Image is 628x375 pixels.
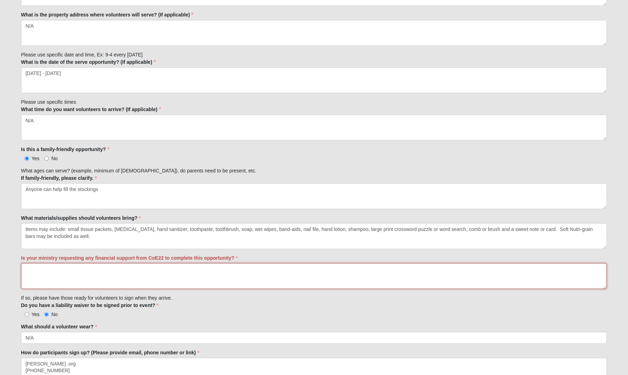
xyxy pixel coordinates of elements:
[21,146,109,153] label: Is this a family-friendly opportunity?
[44,312,49,317] input: No
[32,312,40,317] span: Yes
[21,175,97,182] label: If family-friendly, please clarify.
[21,59,156,66] label: What is the date of the serve opportunity? (If applicable)
[25,312,29,317] input: Yes
[21,214,141,221] label: What materials/supplies should volunteers bring?
[51,312,58,317] span: No
[21,11,194,18] label: What is the property address where volunteers will serve? (If applicable)
[44,156,49,161] input: No
[21,106,161,113] label: What time do you want volunteers to arrive? (If applicable)
[21,349,200,356] label: How do participants sign up? (Please provide email, phone number or link)
[21,323,97,330] label: What should a volunteer wear?
[25,156,29,161] input: Yes
[21,254,238,261] label: Is your ministry requesting any financial support from CoE22 to complete this opportunity?
[21,302,159,309] label: Do you have a liability waiver to be signed prior to event?
[32,156,40,161] span: Yes
[51,156,58,161] span: No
